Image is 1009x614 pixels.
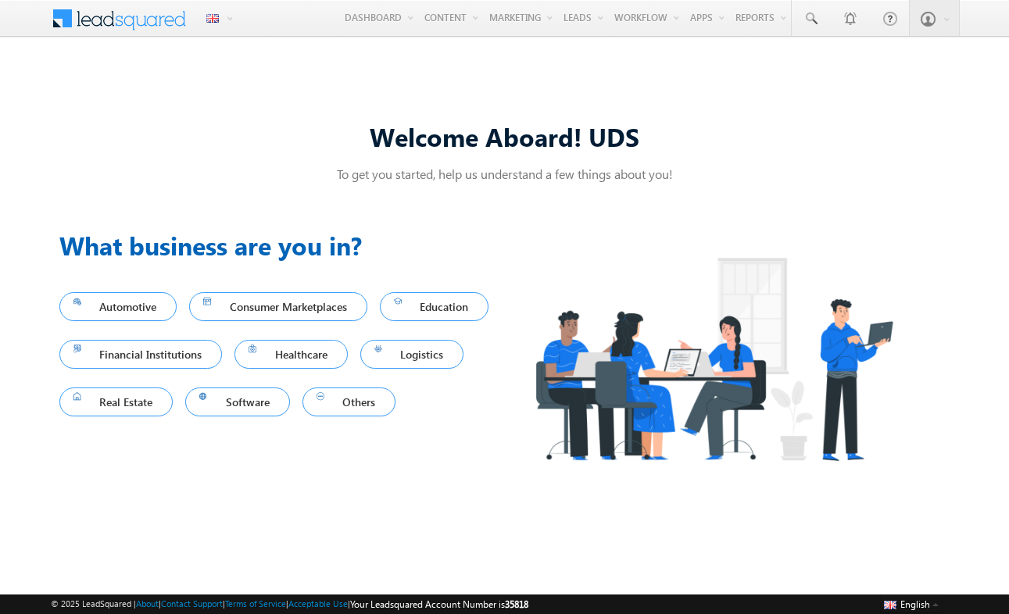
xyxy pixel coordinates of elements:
a: About [136,598,159,609]
span: Others [317,391,382,412]
span: Logistics [374,344,450,365]
p: To get you started, help us understand a few things about you! [59,166,950,182]
a: Terms of Service [225,598,286,609]
h3: What business are you in? [59,227,505,264]
span: English [900,598,930,610]
span: Your Leadsquared Account Number is [350,598,528,610]
button: English [880,594,943,613]
a: Contact Support [161,598,223,609]
span: 35818 [505,598,528,610]
span: Healthcare [249,344,334,365]
span: Real Estate [73,391,159,412]
span: Consumer Marketplaces [203,296,353,317]
div: Welcome Aboard! UDS [59,120,950,153]
img: Industry.png [505,227,922,491]
span: Software [199,391,276,412]
span: Education [394,296,475,317]
span: Financial Institutions [73,344,209,365]
span: © 2025 LeadSquared | | | | | [51,597,528,612]
span: Automotive [73,296,163,317]
a: Acceptable Use [288,598,348,609]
